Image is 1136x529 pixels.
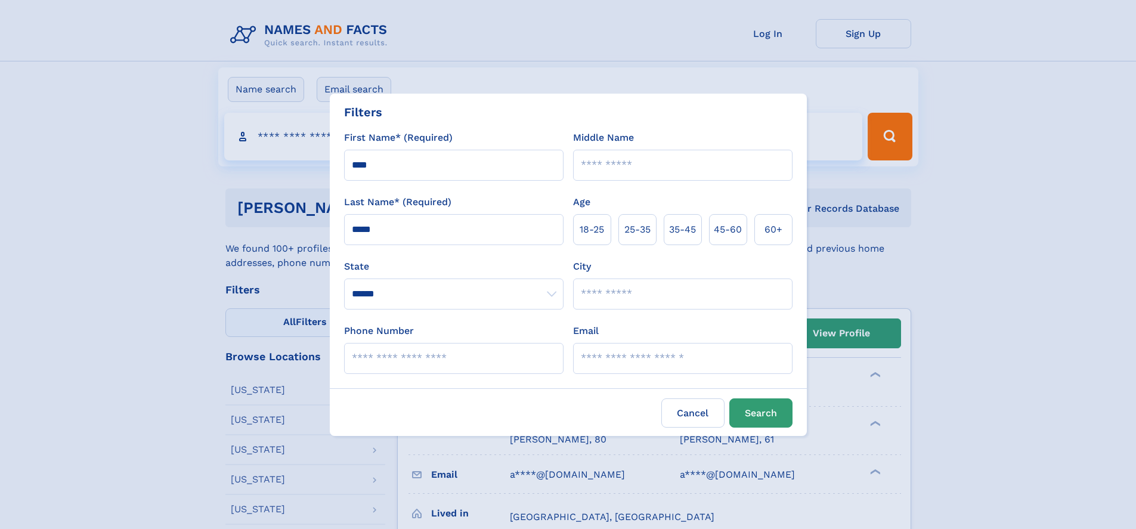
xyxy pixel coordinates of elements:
label: Age [573,195,590,209]
label: Middle Name [573,131,634,145]
label: City [573,259,591,274]
span: 35‑45 [669,222,696,237]
span: 45‑60 [714,222,742,237]
label: Last Name* (Required) [344,195,451,209]
label: First Name* (Required) [344,131,453,145]
label: Cancel [661,398,725,428]
div: Filters [344,103,382,121]
label: State [344,259,564,274]
span: 18‑25 [580,222,604,237]
span: 60+ [764,222,782,237]
label: Email [573,324,599,338]
span: 25‑35 [624,222,651,237]
label: Phone Number [344,324,414,338]
button: Search [729,398,793,428]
